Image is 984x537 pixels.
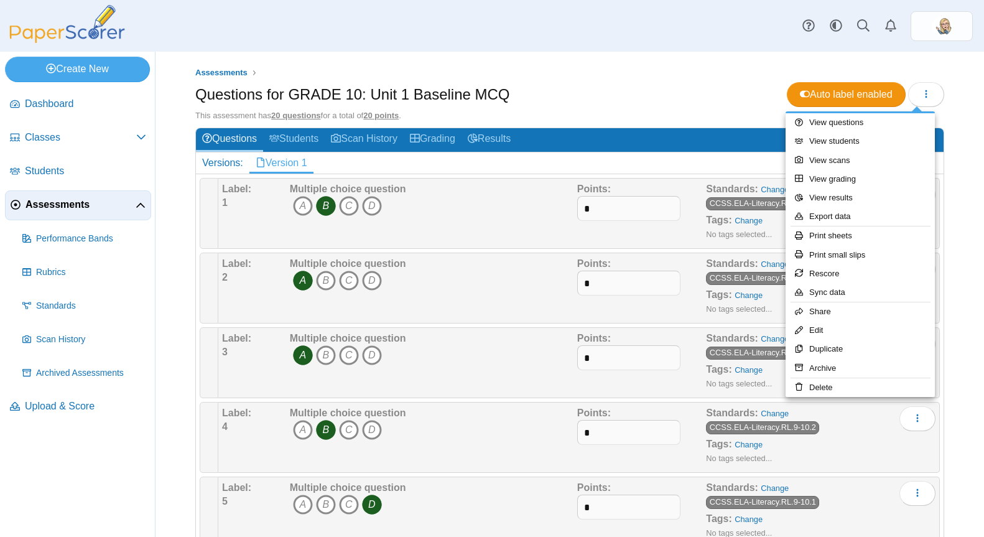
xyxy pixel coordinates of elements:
[293,420,313,440] i: A
[462,128,517,151] a: Results
[706,258,758,269] b: Standards:
[735,515,763,524] a: Change
[5,123,151,153] a: Classes
[706,408,758,418] b: Standards:
[786,359,935,378] a: Archive
[735,291,763,300] a: Change
[195,68,248,77] span: Assessments
[363,111,399,120] u: 20 points
[290,184,406,194] b: Multiple choice question
[761,259,789,269] a: Change
[293,196,313,216] i: A
[339,420,359,440] i: C
[25,399,146,413] span: Upload & Score
[706,421,819,434] a: CCSS.ELA-Literacy.RL.9-10.2
[932,16,952,36] img: ps.zKYLFpFWctilUouI
[899,481,935,506] button: More options
[36,233,146,245] span: Performance Bands
[362,495,382,515] i: D
[5,392,151,422] a: Upload & Score
[786,264,935,283] a: Rescore
[290,408,406,418] b: Multiple choice question
[706,215,731,225] b: Tags:
[222,421,228,432] b: 4
[17,358,151,388] a: Archived Assessments
[5,57,150,82] a: Create New
[735,365,763,375] a: Change
[5,34,129,45] a: PaperScorer
[195,84,510,105] h1: Questions for GRADE 10: Unit 1 Baseline MCQ
[339,271,359,291] i: C
[761,334,789,343] a: Change
[26,198,136,212] span: Assessments
[25,164,146,178] span: Students
[263,128,325,151] a: Students
[36,266,146,279] span: Rubrics
[222,482,251,493] b: Label:
[36,300,146,312] span: Standards
[786,170,935,189] a: View grading
[735,440,763,449] a: Change
[786,207,935,226] a: Export data
[735,216,763,225] a: Change
[17,291,151,321] a: Standards
[222,333,251,343] b: Label:
[316,345,336,365] i: B
[786,113,935,132] a: View questions
[899,406,935,431] button: More options
[249,152,313,174] a: Version 1
[5,190,151,220] a: Assessments
[25,97,146,111] span: Dashboard
[761,185,789,194] a: Change
[222,184,251,194] b: Label:
[706,454,772,463] small: No tags selected...
[706,333,758,343] b: Standards:
[706,496,819,508] a: CCSS.ELA-Literacy.RL.9-10.1
[316,495,336,515] i: B
[877,12,904,40] a: Alerts
[339,345,359,365] i: C
[706,184,758,194] b: Standards:
[290,482,406,493] b: Multiple choice question
[800,89,893,100] span: Auto label enabled
[196,128,263,151] a: Questions
[222,258,251,269] b: Label:
[786,378,935,397] a: Delete
[577,482,611,493] b: Points:
[290,258,406,269] b: Multiple choice question
[222,272,228,283] b: 2
[316,196,336,216] i: B
[362,345,382,365] i: D
[195,110,944,121] div: This assessment has for a total of .
[316,420,336,440] i: B
[761,483,789,493] a: Change
[222,197,228,208] b: 1
[706,197,819,210] a: CCSS.ELA-Literacy.RL.9-10.2
[761,409,789,418] a: Change
[577,333,611,343] b: Points:
[196,152,249,174] div: Versions:
[577,408,611,418] b: Points:
[36,334,146,346] span: Scan History
[786,132,935,151] a: View students
[293,495,313,515] i: A
[362,420,382,440] i: D
[706,304,772,314] small: No tags selected...
[222,496,228,507] b: 5
[271,111,320,120] u: 20 questions
[36,367,146,380] span: Archived Assessments
[5,90,151,119] a: Dashboard
[222,408,251,418] b: Label:
[787,82,906,107] a: Auto label enabled
[706,482,758,493] b: Standards:
[5,5,129,43] img: PaperScorer
[222,347,228,357] b: 3
[706,230,772,239] small: No tags selected...
[5,157,151,187] a: Students
[17,258,151,287] a: Rubrics
[577,258,611,269] b: Points:
[25,131,136,144] span: Classes
[706,439,731,449] b: Tags:
[339,196,359,216] i: C
[293,345,313,365] i: A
